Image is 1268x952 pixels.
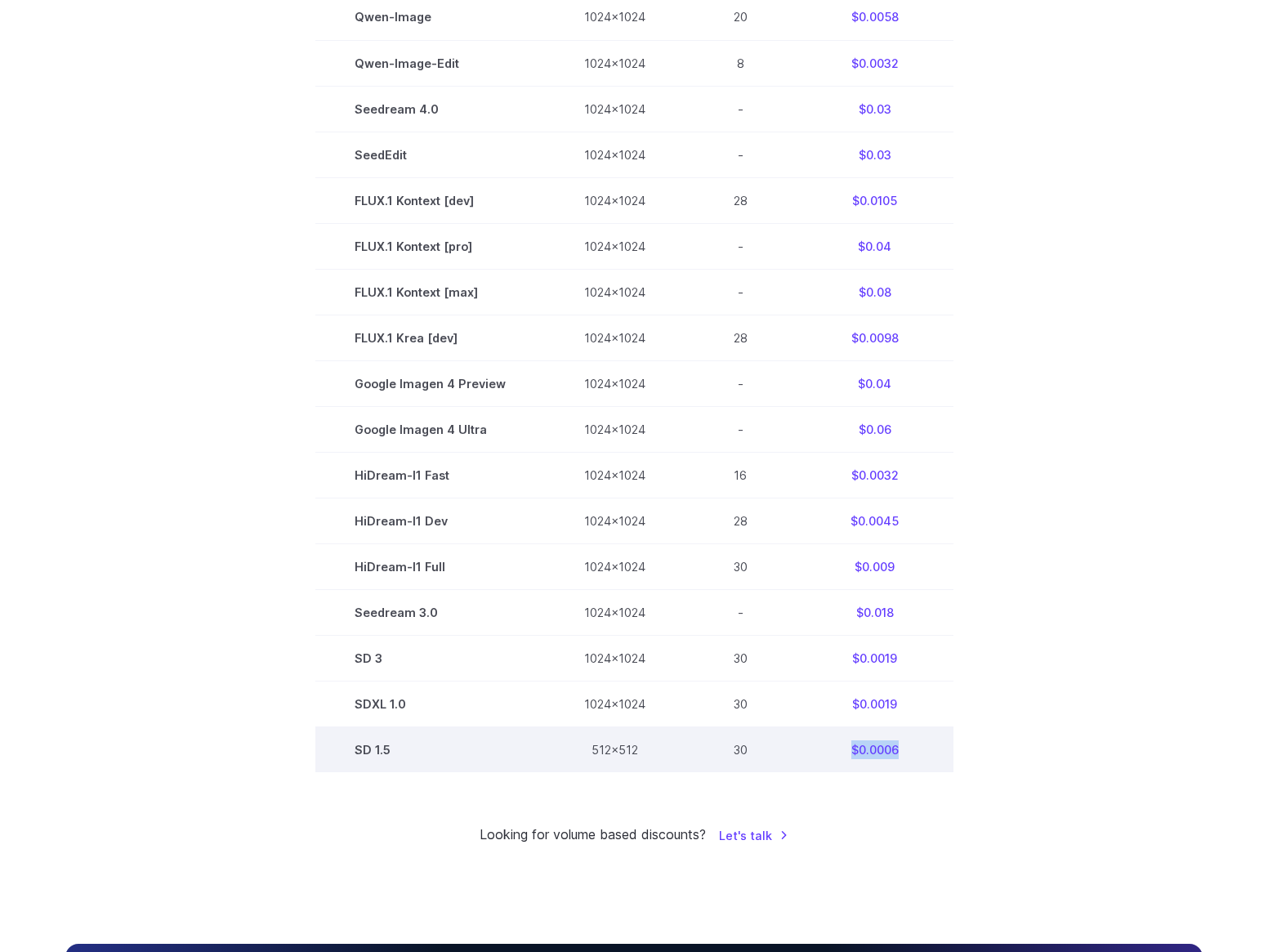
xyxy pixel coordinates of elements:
[797,682,953,727] td: $0.0019
[545,86,685,132] td: 1024x1024
[545,177,685,223] td: 1024x1024
[545,360,685,406] td: 1024x1024
[797,590,953,636] td: $0.018
[315,636,545,682] td: SD 3
[315,682,545,727] td: SDXL 1.0
[685,360,797,406] td: -
[315,315,545,360] td: FLUX.1 Krea [dev]
[315,177,545,223] td: FLUX.1 Kontext [dev]
[797,360,953,406] td: $0.04
[545,269,685,315] td: 1024x1024
[797,223,953,269] td: $0.04
[315,223,545,269] td: FLUX.1 Kontext [pro]
[797,406,953,452] td: $0.06
[685,498,797,543] td: 28
[797,132,953,177] td: $0.03
[315,727,545,773] td: SD 1.5
[685,727,797,773] td: 30
[685,406,797,452] td: -
[545,498,685,543] td: 1024x1024
[545,223,685,269] td: 1024x1024
[719,826,788,845] a: Let's talk
[545,682,685,727] td: 1024x1024
[545,132,685,177] td: 1024x1024
[315,498,545,543] td: HiDream-I1 Dev
[797,86,953,132] td: $0.03
[545,40,685,86] td: 1024x1024
[685,223,797,269] td: -
[545,590,685,636] td: 1024x1024
[685,636,797,682] td: 30
[797,452,953,498] td: $0.0032
[315,544,545,590] td: HiDream-I1 Full
[545,727,685,773] td: 512x512
[315,452,545,498] td: HiDream-I1 Fast
[315,406,545,452] td: Google Imagen 4 Ultra
[797,544,953,590] td: $0.009
[315,590,545,636] td: Seedream 3.0
[545,406,685,452] td: 1024x1024
[545,452,685,498] td: 1024x1024
[797,315,953,360] td: $0.0098
[480,825,706,846] small: Looking for volume based discounts?
[315,132,545,177] td: SeedEdit
[545,636,685,682] td: 1024x1024
[315,269,545,315] td: FLUX.1 Kontext [max]
[545,544,685,590] td: 1024x1024
[797,727,953,773] td: $0.0006
[685,132,797,177] td: -
[797,40,953,86] td: $0.0032
[545,315,685,360] td: 1024x1024
[685,452,797,498] td: 16
[685,177,797,223] td: 28
[685,40,797,86] td: 8
[315,86,545,132] td: Seedream 4.0
[685,544,797,590] td: 30
[315,360,545,406] td: Google Imagen 4 Preview
[797,498,953,543] td: $0.0045
[685,682,797,727] td: 30
[797,636,953,682] td: $0.0019
[797,269,953,315] td: $0.08
[685,86,797,132] td: -
[685,269,797,315] td: -
[315,40,545,86] td: Qwen-Image-Edit
[797,177,953,223] td: $0.0105
[685,315,797,360] td: 28
[685,590,797,636] td: -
